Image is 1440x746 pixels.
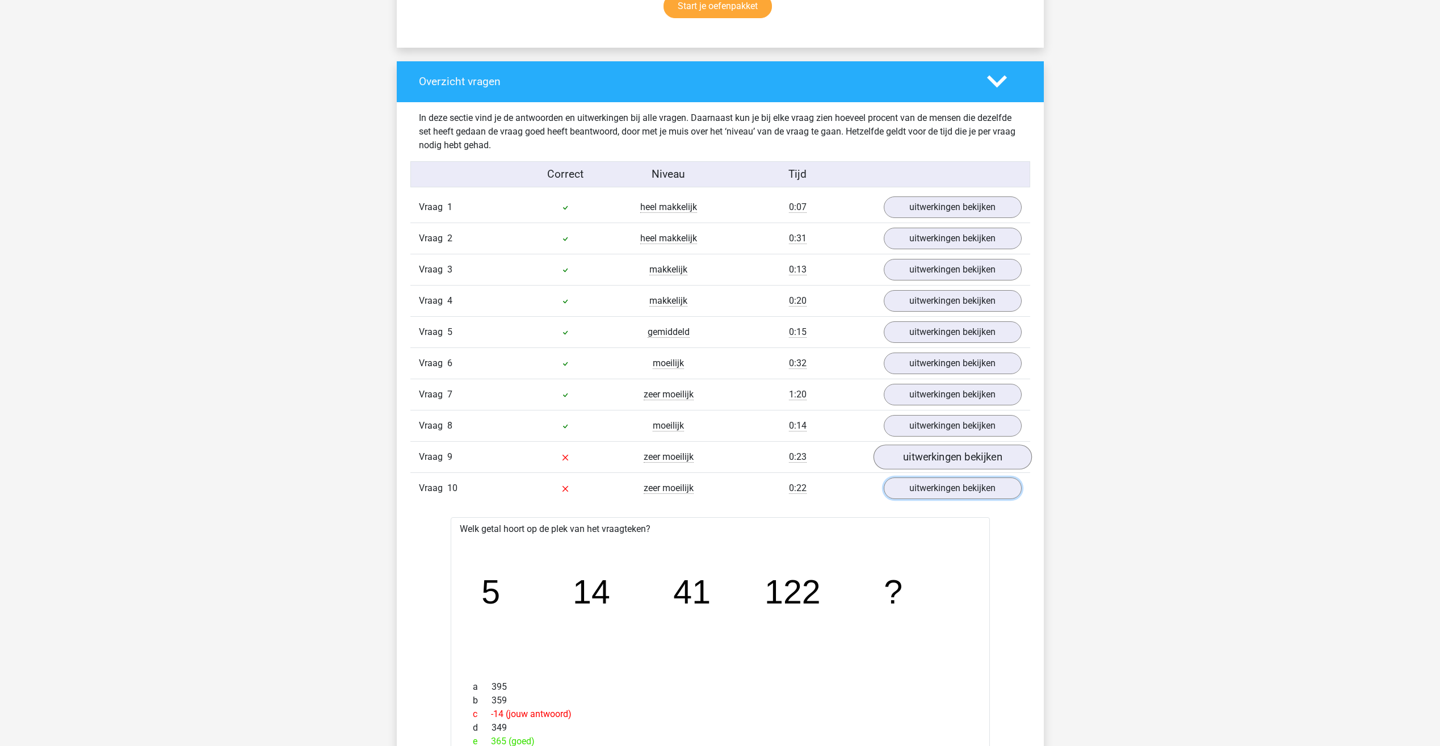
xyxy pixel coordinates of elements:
[644,483,694,494] span: zeer moeilijk
[765,573,821,611] tspan: 122
[419,450,447,464] span: Vraag
[789,233,807,244] span: 0:31
[884,196,1022,218] a: uitwerkingen bekijken
[464,721,976,735] div: 349
[419,325,447,339] span: Vraag
[419,419,447,433] span: Vraag
[419,481,447,495] span: Vraag
[789,420,807,431] span: 0:14
[789,202,807,213] span: 0:07
[649,264,687,275] span: makkelijk
[640,233,697,244] span: heel makkelijk
[617,166,720,183] div: Niveau
[419,232,447,245] span: Vraag
[464,680,976,694] div: 395
[447,326,452,337] span: 5
[884,384,1022,405] a: uitwerkingen bekijken
[653,358,684,369] span: moeilijk
[720,166,875,183] div: Tijd
[648,326,690,338] span: gemiddeld
[789,264,807,275] span: 0:13
[884,228,1022,249] a: uitwerkingen bekijken
[884,321,1022,343] a: uitwerkingen bekijken
[473,694,492,707] span: b
[464,707,976,721] div: -14 (jouw antwoord)
[473,680,492,694] span: a
[884,477,1022,499] a: uitwerkingen bekijken
[873,445,1031,470] a: uitwerkingen bekijken
[447,420,452,431] span: 8
[789,358,807,369] span: 0:32
[644,451,694,463] span: zeer moeilijk
[789,389,807,400] span: 1:20
[447,483,457,493] span: 10
[447,233,452,244] span: 2
[419,357,447,370] span: Vraag
[473,707,491,721] span: c
[481,573,500,611] tspan: 5
[419,200,447,214] span: Vraag
[884,415,1022,437] a: uitwerkingen bekijken
[447,358,452,368] span: 6
[640,202,697,213] span: heel makkelijk
[447,389,452,400] span: 7
[410,111,1030,152] div: In deze sectie vind je de antwoorden en uitwerkingen bij alle vragen. Daarnaast kun je bij elke v...
[514,166,617,183] div: Correct
[447,295,452,306] span: 4
[649,295,687,307] span: makkelijk
[789,451,807,463] span: 0:23
[884,259,1022,280] a: uitwerkingen bekijken
[789,326,807,338] span: 0:15
[884,353,1022,374] a: uitwerkingen bekijken
[464,694,976,707] div: 359
[884,290,1022,312] a: uitwerkingen bekijken
[789,483,807,494] span: 0:22
[419,263,447,276] span: Vraag
[447,264,452,275] span: 3
[447,202,452,212] span: 1
[419,388,447,401] span: Vraag
[644,389,694,400] span: zeer moeilijk
[447,451,452,462] span: 9
[884,573,902,611] tspan: ?
[789,295,807,307] span: 0:20
[473,721,492,735] span: d
[673,573,711,611] tspan: 41
[419,75,970,88] h4: Overzicht vragen
[573,573,610,611] tspan: 14
[419,294,447,308] span: Vraag
[653,420,684,431] span: moeilijk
